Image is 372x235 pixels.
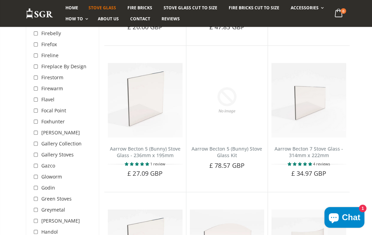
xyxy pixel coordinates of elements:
span: Reviews [162,16,180,22]
a: Stove Glass Cut To Size [158,2,222,13]
a: Home [60,2,83,13]
a: Reviews [156,13,185,24]
span: £ 78.57 GBP [209,161,245,170]
img: Aarrow Becton 7 Stove Glass [271,63,346,138]
span: Gallery Stoves [41,151,74,158]
span: About us [98,16,119,22]
span: 1 review [150,161,165,166]
span: Home [65,5,78,11]
inbox-online-store-chat: Shopify online store chat [322,207,366,229]
span: Firestorm [41,74,63,81]
span: Gazco [41,162,55,169]
span: 0 [341,8,346,14]
span: Fireline [41,52,59,59]
a: Fire Bricks Cut To Size [224,2,285,13]
span: £ 27.09 GBP [127,169,163,177]
a: 0 [332,7,346,20]
a: Aarrow Becton 7 Stove Glass - 314mm x 222mm [275,145,343,159]
span: 5.00 stars [125,161,150,166]
a: Aarrow Becton 5 (Bunny) Stove Glass Kit [192,145,262,159]
span: Fireplace By Design [41,63,86,70]
span: Contact [130,16,150,22]
span: 5.00 stars [288,161,313,166]
span: Godin [41,184,55,191]
span: Greymetal [41,206,65,213]
span: How To [65,16,83,22]
img: Aarrow Becton Bunny 5 stove glass [108,63,183,138]
span: [PERSON_NAME] [41,129,80,136]
span: Stove Glass [89,5,116,11]
span: Gallery Collection [41,140,82,147]
span: Green Stoves [41,195,72,202]
span: Fire Bricks Cut To Size [229,5,279,11]
a: Stove Glass [83,2,121,13]
span: Gloworm [41,173,62,180]
a: Aarrow Becton 5 (Bunny) Stove Glass - 236mm x 195mm [110,145,180,159]
a: Contact [125,13,155,24]
a: About us [93,13,124,24]
span: Handol [41,228,58,235]
span: Firewarm [41,85,63,92]
span: [PERSON_NAME] [41,217,80,224]
a: How To [60,13,92,24]
span: Foxhunter [41,118,65,125]
span: Fire Bricks [127,5,152,11]
span: Accessories [291,5,319,11]
a: Accessories [286,2,327,13]
span: Firefox [41,41,57,48]
span: 4 reviews [313,161,330,166]
span: Focal Point [41,107,66,114]
span: Flavel [41,96,54,103]
img: Stove Glass Replacement [26,8,53,19]
span: £ 34.97 GBP [291,169,327,177]
a: Fire Bricks [122,2,157,13]
span: Firebelly [41,30,61,37]
span: Stove Glass Cut To Size [164,5,217,11]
